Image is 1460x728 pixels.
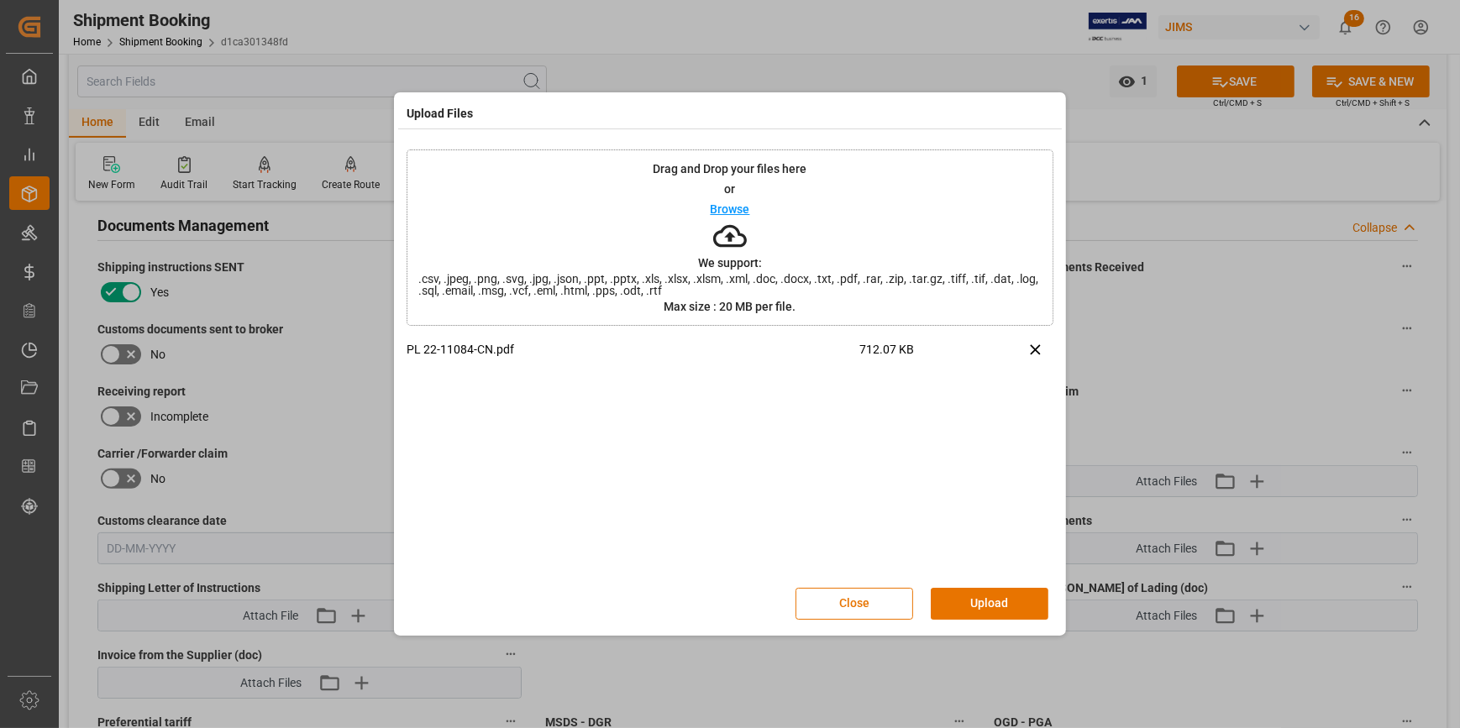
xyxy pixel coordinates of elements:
p: Drag and Drop your files here [654,163,807,175]
span: .csv, .jpeg, .png, .svg, .jpg, .json, .ppt, .pptx, .xls, .xlsx, .xlsm, .xml, .doc, .docx, .txt, .... [407,273,1053,296]
p: Max size : 20 MB per file. [664,301,796,312]
p: We support: [698,257,762,269]
p: Browse [711,203,750,215]
div: Drag and Drop your files hereorBrowseWe support:.csv, .jpeg, .png, .svg, .jpg, .json, .ppt, .pptx... [407,149,1053,326]
span: 712.07 KB [859,341,974,370]
p: PL 22-11084-CN.pdf [407,341,859,359]
p: or [725,183,736,195]
h4: Upload Files [407,105,473,123]
button: Upload [931,588,1048,620]
button: Close [796,588,913,620]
